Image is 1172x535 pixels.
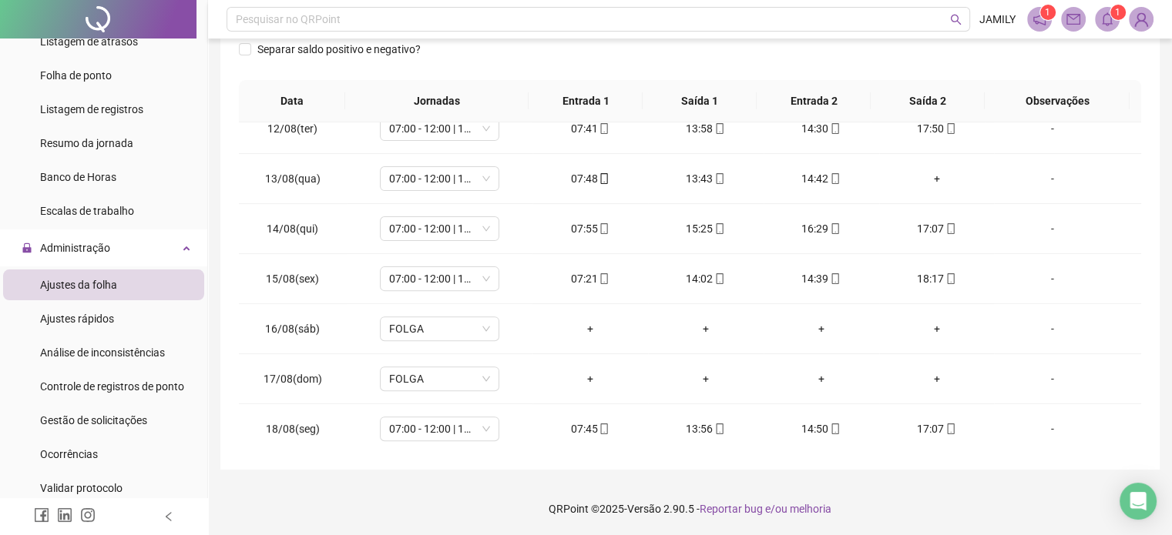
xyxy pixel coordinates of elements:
[627,503,661,515] span: Versão
[776,320,867,337] div: +
[345,80,529,122] th: Jornadas
[545,270,636,287] div: 07:21
[1006,220,1097,237] div: -
[660,420,751,437] div: 13:56
[22,242,32,253] span: lock
[944,123,956,134] span: mobile
[389,417,490,440] span: 07:00 - 12:00 | 13:00 - 17:00
[597,123,610,134] span: mobile
[776,220,867,237] div: 16:29
[266,273,319,285] span: 15/08(sex)
[892,320,982,337] div: +
[163,511,174,522] span: left
[660,370,751,387] div: +
[1115,7,1120,18] span: 1
[776,370,867,387] div: +
[1130,8,1153,31] img: 86598
[892,120,982,137] div: 17:50
[776,270,867,287] div: 14:39
[985,80,1130,122] th: Observações
[40,448,98,460] span: Ocorrências
[389,117,490,140] span: 07:00 - 12:00 | 13:00 - 17:00
[944,423,956,434] span: mobile
[713,423,725,434] span: mobile
[776,420,867,437] div: 14:50
[660,270,751,287] div: 14:02
[660,220,751,237] div: 15:25
[264,373,322,385] span: 17/08(dom)
[1006,120,1097,137] div: -
[1006,270,1097,287] div: -
[871,80,985,122] th: Saída 2
[1066,12,1080,26] span: mail
[1006,170,1097,187] div: -
[997,92,1117,109] span: Observações
[892,170,982,187] div: +
[597,173,610,184] span: mobile
[713,123,725,134] span: mobile
[828,173,841,184] span: mobile
[660,320,751,337] div: +
[944,273,956,284] span: mobile
[1110,5,1126,20] sup: 1
[1006,320,1097,337] div: -
[265,323,320,335] span: 16/08(sáb)
[545,420,636,437] div: 07:45
[757,80,871,122] th: Entrada 2
[389,167,490,190] span: 07:00 - 12:00 | 13:00 - 17:00
[40,242,110,254] span: Administração
[40,313,114,325] span: Ajustes rápidos
[1006,370,1097,387] div: -
[40,380,184,393] span: Controle de registros de ponto
[545,220,636,237] div: 07:55
[892,220,982,237] div: 17:07
[1033,12,1046,26] span: notification
[892,270,982,287] div: 18:17
[700,503,831,515] span: Reportar bug e/ou melhoria
[1006,420,1097,437] div: -
[776,120,867,137] div: 14:30
[389,217,490,240] span: 07:00 - 12:00 | 13:00 - 17:00
[892,370,982,387] div: +
[713,173,725,184] span: mobile
[597,423,610,434] span: mobile
[389,367,490,390] span: FOLGA
[267,222,318,235] span: 14/08(qui)
[40,137,133,149] span: Resumo da jornada
[40,482,123,494] span: Validar protocolo
[389,267,490,290] span: 07:00 - 12:00 | 14:00 - 17:00
[251,41,427,58] span: Separar saldo positivo e negativo?
[545,320,636,337] div: +
[40,103,143,115] span: Listagem de registros
[950,14,962,25] span: search
[40,414,147,426] span: Gestão de solicitações
[776,170,867,187] div: 14:42
[40,346,165,359] span: Análise de inconsistências
[828,223,841,234] span: mobile
[40,205,134,217] span: Escalas de trabalho
[57,507,72,523] span: linkedin
[892,420,982,437] div: 17:07
[267,122,317,135] span: 12/08(ter)
[1120,483,1157,520] div: Open Intercom Messenger
[40,35,138,48] span: Listagem de atrasos
[265,172,321,185] span: 13/08(qua)
[1100,12,1114,26] span: bell
[597,223,610,234] span: mobile
[529,80,643,122] th: Entrada 1
[389,317,490,340] span: FOLGA
[40,171,116,183] span: Banco de Horas
[713,223,725,234] span: mobile
[34,507,49,523] span: facebook
[660,170,751,187] div: 13:43
[545,370,636,387] div: +
[80,507,96,523] span: instagram
[828,423,841,434] span: mobile
[1040,5,1056,20] sup: 1
[597,273,610,284] span: mobile
[40,279,117,291] span: Ajustes da folha
[239,80,345,122] th: Data
[979,11,1016,28] span: JAMILY
[660,120,751,137] div: 13:58
[643,80,757,122] th: Saída 1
